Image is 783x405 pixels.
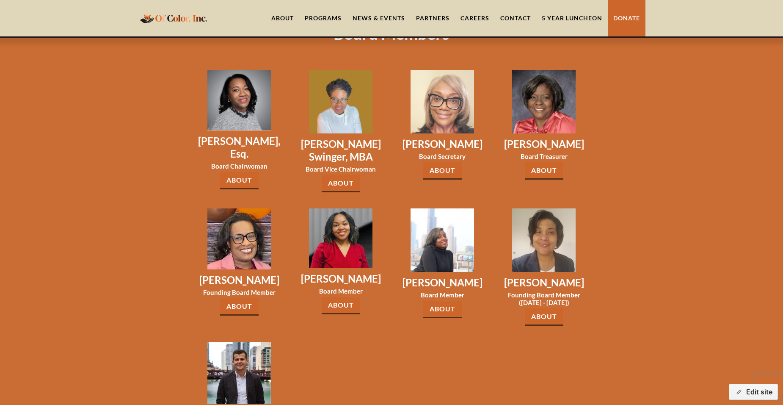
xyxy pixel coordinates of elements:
h3: Board Chairwoman [198,162,280,170]
a: About [525,308,563,326]
h3: Board Treasurer [503,153,585,160]
h3: [PERSON_NAME] [198,274,280,286]
h3: [PERSON_NAME] [401,138,483,150]
a: About [220,298,259,316]
h3: [PERSON_NAME] [401,276,483,289]
div: Programs [305,14,342,22]
h1: Board Members [193,10,590,43]
h3: Board Secretary [401,153,483,160]
h3: [PERSON_NAME], Esq. [198,135,280,160]
h3: [PERSON_NAME] Swinger, MBA [300,138,382,163]
button: Edit site [729,384,778,400]
h3: [PERSON_NAME] [300,272,382,285]
h3: [PERSON_NAME] [503,276,585,289]
a: About [322,297,360,314]
a: About [220,172,259,189]
h3: Board Member [300,287,382,295]
h3: Board Member [401,291,483,299]
a: home [138,8,210,28]
h3: [PERSON_NAME] [503,138,585,150]
h3: Founding Board Member [198,288,280,296]
h3: Founding Board Member ([DATE] - [DATE]) [503,291,585,306]
a: About [322,175,360,192]
a: About [423,301,462,318]
a: About [525,162,563,180]
a: About [423,162,462,180]
h3: Board Vice Chairwoman [300,165,382,173]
